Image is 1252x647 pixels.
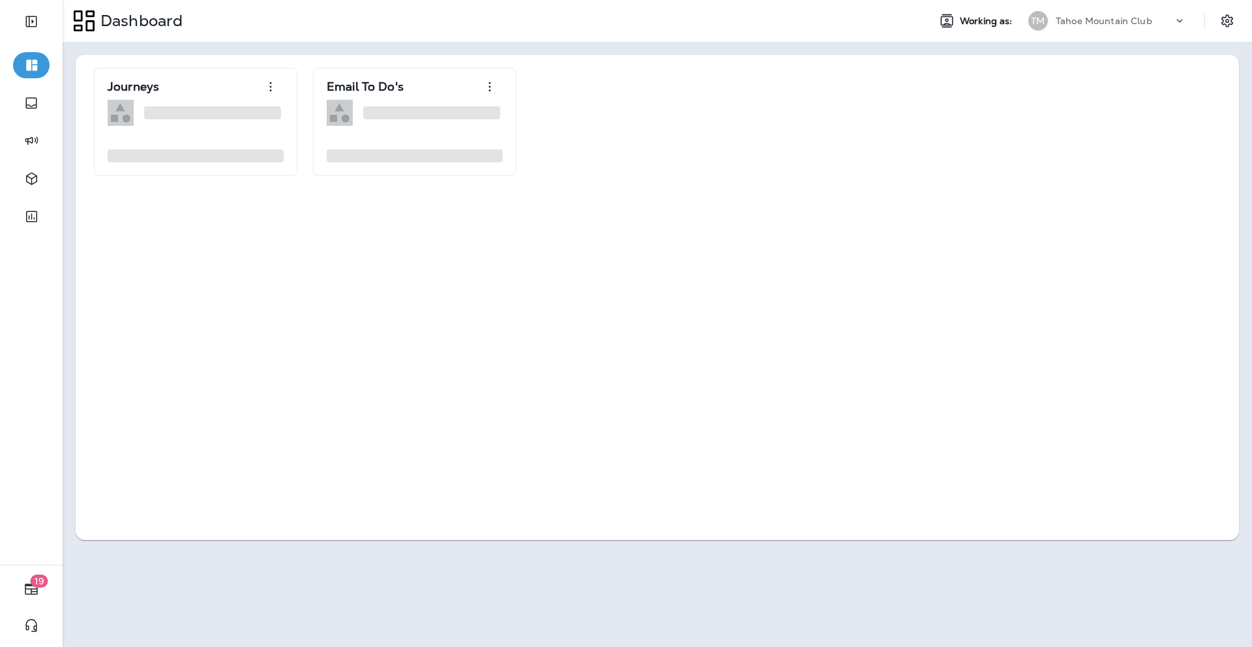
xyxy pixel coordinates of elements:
[960,16,1015,27] span: Working as:
[95,11,183,31] p: Dashboard
[327,80,404,93] p: Email To Do's
[1028,11,1048,31] div: TM
[13,8,50,35] button: Expand Sidebar
[108,80,159,93] p: Journeys
[13,576,50,602] button: 19
[1215,9,1239,33] button: Settings
[31,575,48,588] span: 19
[1056,16,1152,26] p: Tahoe Mountain Club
